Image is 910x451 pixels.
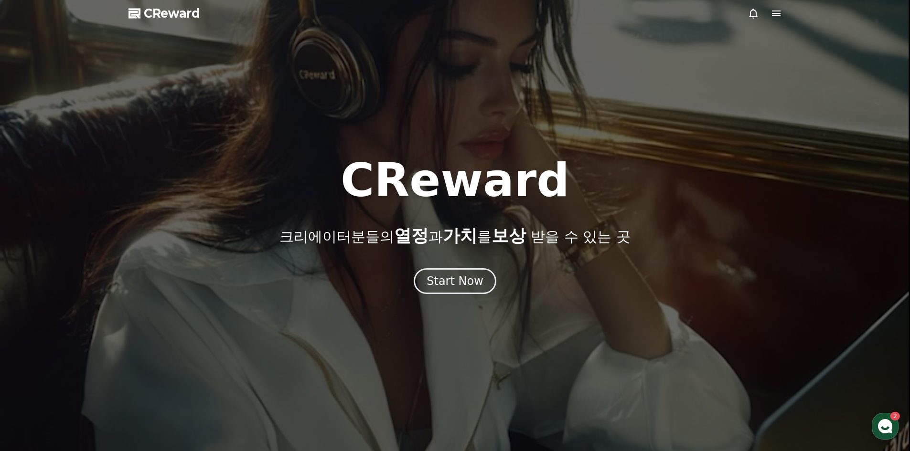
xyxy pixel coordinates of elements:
span: 열정 [394,226,428,245]
a: Start Now [414,278,496,287]
span: 가치 [443,226,477,245]
div: Start Now [427,273,483,289]
p: 크리에이터분들의 과 를 받을 수 있는 곳 [279,226,630,245]
span: 보상 [492,226,526,245]
h1: CReward [341,157,569,203]
button: Start Now [414,268,496,294]
a: CReward [128,6,200,21]
span: CReward [144,6,200,21]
